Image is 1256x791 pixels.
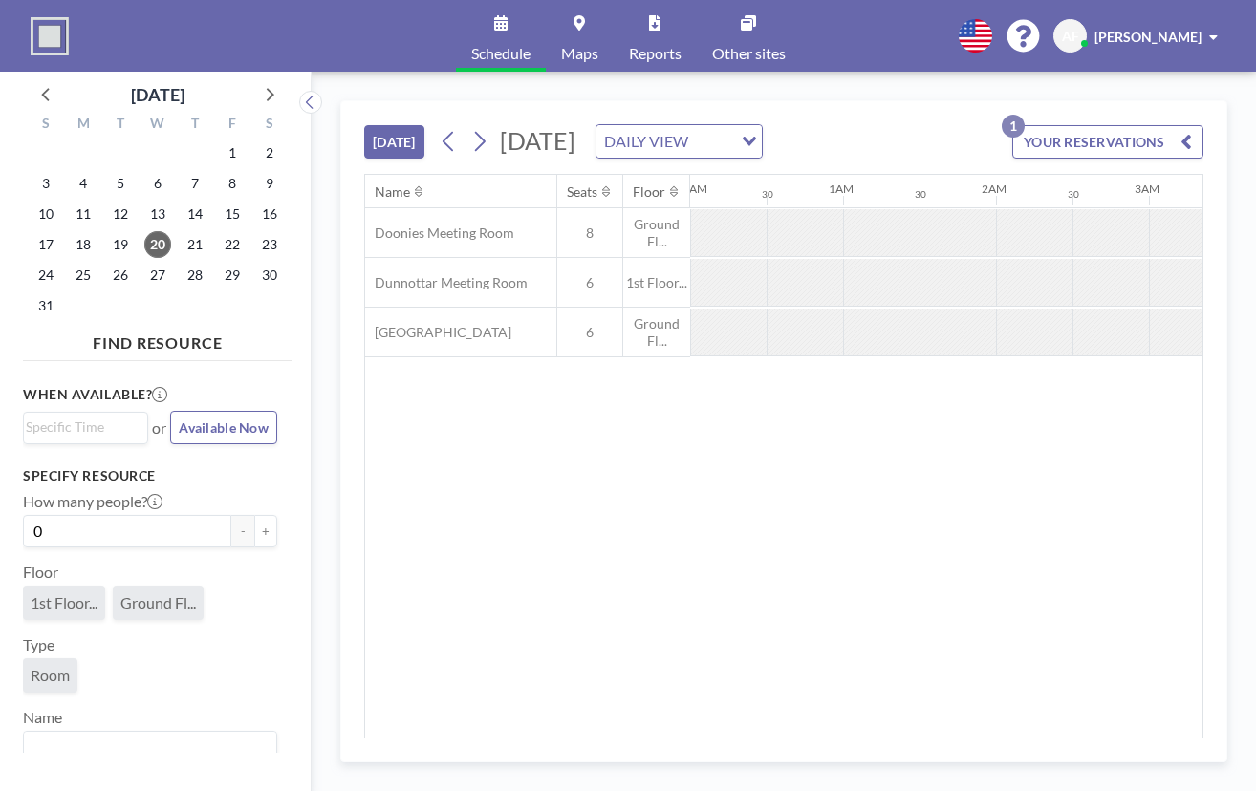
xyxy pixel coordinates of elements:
[32,201,59,227] span: Sunday, August 10, 2025
[219,262,246,289] span: Friday, August 29, 2025
[23,563,58,582] label: Floor
[31,666,70,685] span: Room
[762,188,773,201] div: 30
[26,417,137,438] input: Search for option
[144,262,171,289] span: Wednesday, August 27, 2025
[219,201,246,227] span: Friday, August 15, 2025
[561,46,598,61] span: Maps
[182,170,208,197] span: Thursday, August 7, 2025
[107,170,134,197] span: Tuesday, August 5, 2025
[596,125,762,158] div: Search for option
[567,183,597,201] div: Seats
[676,182,707,196] div: 12AM
[629,46,682,61] span: Reports
[219,139,246,166] span: Friday, August 1, 2025
[140,113,177,138] div: W
[623,216,690,249] span: Ground Fl...
[557,224,622,242] span: 8
[256,139,283,166] span: Saturday, August 2, 2025
[32,231,59,258] span: Sunday, August 17, 2025
[23,492,162,511] label: How many people?
[24,413,147,441] div: Search for option
[107,201,134,227] span: Tuesday, August 12, 2025
[144,170,171,197] span: Wednesday, August 6, 2025
[107,262,134,289] span: Tuesday, August 26, 2025
[600,129,692,154] span: DAILY VIEW
[32,262,59,289] span: Sunday, August 24, 2025
[24,732,276,764] div: Search for option
[70,231,97,258] span: Monday, August 18, 2025
[982,182,1007,196] div: 2AM
[65,113,102,138] div: M
[152,418,166,438] span: or
[219,231,246,258] span: Friday, August 22, 2025
[144,231,171,258] span: Wednesday, August 20, 2025
[179,419,269,436] span: Available Now
[1068,188,1079,201] div: 30
[70,262,97,289] span: Monday, August 25, 2025
[1135,182,1159,196] div: 3AM
[31,17,69,55] img: organization-logo
[131,81,184,108] div: [DATE]
[70,201,97,227] span: Monday, August 11, 2025
[26,736,266,760] input: Search for option
[182,231,208,258] span: Thursday, August 21, 2025
[633,183,665,201] div: Floor
[176,113,213,138] div: T
[32,170,59,197] span: Sunday, August 3, 2025
[219,170,246,197] span: Friday, August 8, 2025
[254,515,277,547] button: +
[250,113,288,138] div: S
[915,188,926,201] div: 30
[256,170,283,197] span: Saturday, August 9, 2025
[102,113,140,138] div: T
[23,326,292,353] h4: FIND RESOURCE
[500,126,575,155] span: [DATE]
[712,46,786,61] span: Other sites
[32,292,59,319] span: Sunday, August 31, 2025
[31,593,97,612] span: 1st Floor...
[1094,29,1202,45] span: [PERSON_NAME]
[23,467,277,484] h3: Specify resource
[694,129,730,154] input: Search for option
[70,170,97,197] span: Monday, August 4, 2025
[375,183,410,201] div: Name
[829,182,854,196] div: 1AM
[213,113,250,138] div: F
[623,274,690,291] span: 1st Floor...
[365,274,528,291] span: Dunnottar Meeting Room
[557,274,622,291] span: 6
[231,515,254,547] button: -
[471,46,531,61] span: Schedule
[1012,125,1203,159] button: YOUR RESERVATIONS1
[256,201,283,227] span: Saturday, August 16, 2025
[365,224,514,242] span: Doonies Meeting Room
[557,324,622,341] span: 6
[23,635,54,654] label: Type
[1062,28,1079,45] span: AF
[28,113,65,138] div: S
[256,262,283,289] span: Saturday, August 30, 2025
[170,411,277,444] button: Available Now
[120,593,196,612] span: Ground Fl...
[623,315,690,349] span: Ground Fl...
[23,708,62,727] label: Name
[144,201,171,227] span: Wednesday, August 13, 2025
[365,324,511,341] span: [GEOGRAPHIC_DATA]
[256,231,283,258] span: Saturday, August 23, 2025
[364,125,424,159] button: [DATE]
[1002,115,1025,138] p: 1
[182,201,208,227] span: Thursday, August 14, 2025
[182,262,208,289] span: Thursday, August 28, 2025
[107,231,134,258] span: Tuesday, August 19, 2025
